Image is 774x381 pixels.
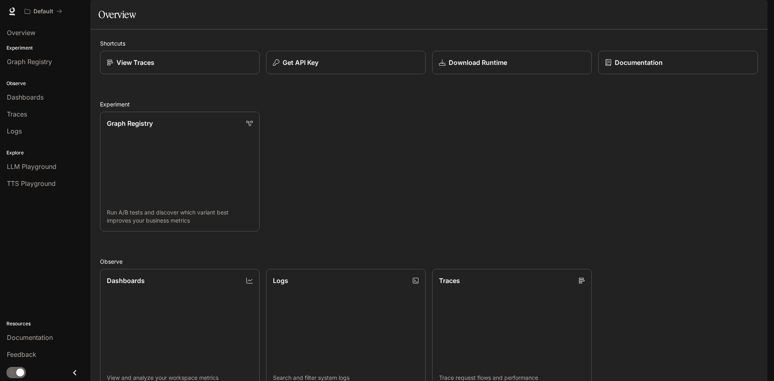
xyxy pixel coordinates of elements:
p: Logs [273,276,288,285]
h2: Observe [100,257,758,266]
a: Documentation [598,51,758,74]
h1: Overview [98,6,136,23]
a: Download Runtime [432,51,592,74]
p: Default [33,8,53,15]
a: View Traces [100,51,260,74]
p: Get API Key [283,58,318,67]
h2: Shortcuts [100,39,758,48]
p: Download Runtime [449,58,507,67]
button: All workspaces [21,3,66,19]
p: View Traces [117,58,154,67]
p: Dashboards [107,276,145,285]
p: Traces [439,276,460,285]
button: Get API Key [266,51,426,74]
p: Documentation [615,58,663,67]
p: Graph Registry [107,119,153,128]
p: Run A/B tests and discover which variant best improves your business metrics [107,208,253,225]
h2: Experiment [100,100,758,108]
a: Graph RegistryRun A/B tests and discover which variant best improves your business metrics [100,112,260,231]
